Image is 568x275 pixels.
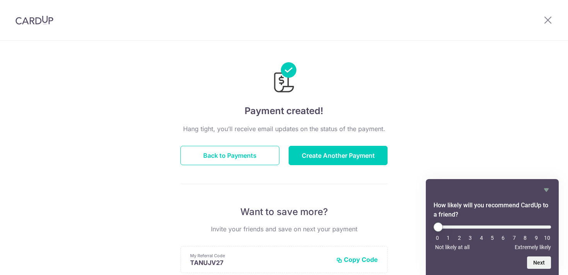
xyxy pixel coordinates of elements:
p: Invite your friends and save on next your payment [180,224,388,234]
button: Create Another Payment [289,146,388,165]
li: 9 [532,235,540,241]
button: Back to Payments [180,146,279,165]
p: TANUJV27 [190,259,330,266]
button: Copy Code [336,256,378,263]
button: Next question [527,256,551,269]
span: Extremely likely [515,244,551,250]
li: 5 [488,235,496,241]
p: My Referral Code [190,253,330,259]
li: 8 [521,235,529,241]
div: How likely will you recommend CardUp to a friend? Select an option from 0 to 10, with 0 being Not... [434,185,551,269]
img: Payments [272,62,296,95]
li: 4 [478,235,485,241]
h2: How likely will you recommend CardUp to a friend? Select an option from 0 to 10, with 0 being Not... [434,201,551,219]
li: 1 [444,235,452,241]
p: Want to save more? [180,206,388,218]
button: Hide survey [542,185,551,195]
li: 6 [499,235,507,241]
p: Hang tight, you’ll receive email updates on the status of the payment. [180,124,388,133]
li: 2 [456,235,463,241]
div: How likely will you recommend CardUp to a friend? Select an option from 0 to 10, with 0 being Not... [434,222,551,250]
li: 3 [466,235,474,241]
img: CardUp [15,15,53,25]
h4: Payment created! [180,104,388,118]
span: Not likely at all [435,244,469,250]
li: 10 [543,235,551,241]
li: 0 [434,235,441,241]
li: 7 [510,235,518,241]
